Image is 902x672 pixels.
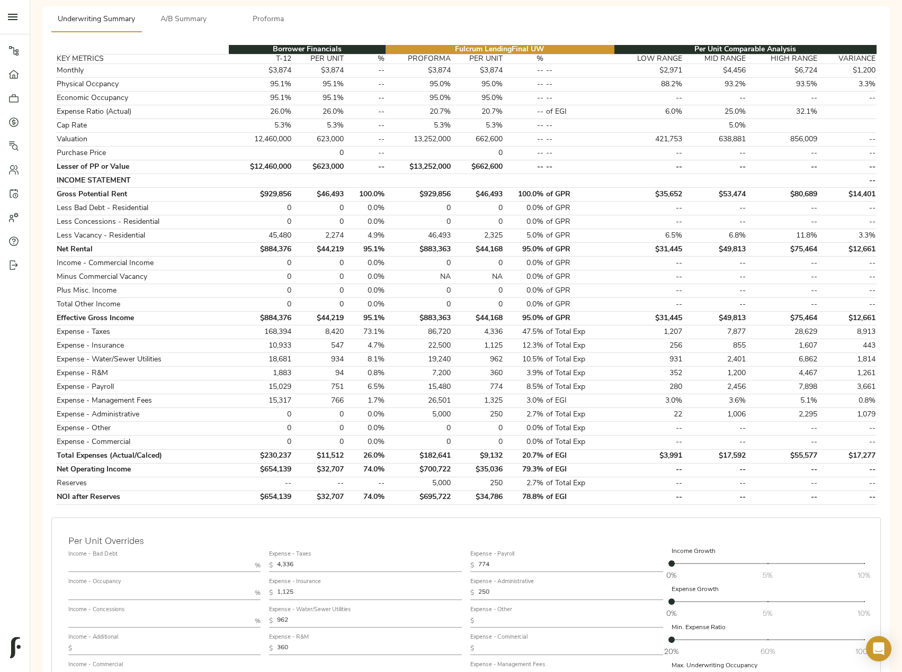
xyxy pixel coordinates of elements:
td: $49,813 [683,243,747,257]
td: $6,724 [747,64,819,78]
td: -- [545,64,614,78]
td: -- [614,160,684,174]
td: of GPR [545,243,614,257]
td: 0 [452,284,504,298]
td: -- [683,147,747,160]
td: 12.3% [504,339,545,353]
td: -- [819,202,877,215]
td: $46,493 [452,188,504,202]
td: 0 [229,202,293,215]
td: -- [683,270,747,284]
td: 20.7% [452,105,504,119]
td: 0.0% [345,270,386,284]
td: 8.1% [345,353,386,367]
td: 3.9% [504,367,545,380]
td: Net Rental [56,243,229,257]
img: logo [10,637,21,658]
td: 7,200 [386,367,452,380]
td: Gross Potential Rent [56,188,229,202]
td: 1,814 [819,353,877,367]
label: Income - Concessions [68,607,125,613]
td: -- [747,202,819,215]
td: Less Bad Debt - Residential [56,202,229,215]
td: 547 [292,339,345,353]
td: 0 [229,270,293,284]
td: of GPR [545,312,614,325]
td: -- [614,298,684,312]
td: $884,376 [229,312,293,325]
th: VARIANCE [819,55,877,64]
label: Expense - Taxes [269,552,311,558]
td: 2,401 [683,353,747,367]
td: 93.2% [683,78,747,92]
td: -- [747,284,819,298]
td: -- [345,119,386,133]
td: of GPR [545,270,614,284]
td: 1,207 [614,325,684,339]
td: 0.0% [345,215,386,229]
td: $884,376 [229,243,293,257]
td: -- [345,64,386,78]
td: -- [819,92,877,105]
td: of GPR [545,229,614,243]
td: $3,874 [229,64,293,78]
span: 20% [664,646,678,657]
span: 10% [858,570,870,580]
label: Income - Occupancy [68,579,121,585]
td: 0.8% [345,367,386,380]
td: $623,000 [292,160,345,174]
td: Valuation [56,133,229,147]
td: 662,600 [452,133,504,147]
td: Expense - Water/Sewer Utilities [56,353,229,367]
td: 95.1% [345,312,386,325]
td: 0 [292,298,345,312]
td: 0.0% [345,257,386,270]
td: -- [345,105,386,119]
td: 1,883 [229,367,293,380]
th: HIGH RANGE [747,55,819,64]
td: $3,874 [292,64,345,78]
td: of EGI [545,105,614,119]
td: $31,445 [614,312,684,325]
th: Fulcrum Lending Final UW [386,45,614,55]
td: 0 [452,202,504,215]
td: $44,168 [452,243,504,257]
td: $46,493 [292,188,345,202]
span: 60% [761,646,775,657]
td: 93.5% [747,78,819,92]
td: $44,168 [452,312,504,325]
label: Income - Bad Debt [68,552,117,558]
td: 0.0% [504,257,545,270]
td: -- [504,92,545,105]
td: 0 [292,147,345,160]
td: -- [683,284,747,298]
td: 0 [386,284,452,298]
td: -- [747,298,819,312]
td: 421,753 [614,133,684,147]
td: -- [683,92,747,105]
th: LOW RANGE [614,55,684,64]
td: 623,000 [292,133,345,147]
td: Lesser of PP or Value [56,160,229,174]
td: INCOME STATEMENT [56,174,229,188]
td: 0 [292,284,345,298]
td: $883,363 [386,243,452,257]
td: $13,252,000 [386,160,452,174]
td: 0 [229,298,293,312]
td: 0 [386,257,452,270]
td: $31,445 [614,243,684,257]
td: 0 [229,284,293,298]
td: -- [819,160,877,174]
td: 73.1% [345,325,386,339]
td: -- [819,215,877,229]
td: 100.0% [504,188,545,202]
td: Purchase Price [56,147,229,160]
td: 13,252,000 [386,133,452,147]
td: -- [614,215,684,229]
td: of Total Exp [545,339,614,353]
span: 5% [763,570,772,580]
td: 0 [292,257,345,270]
td: 0.0% [504,215,545,229]
td: 0 [229,215,293,229]
td: Plus Misc. Income [56,284,229,298]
